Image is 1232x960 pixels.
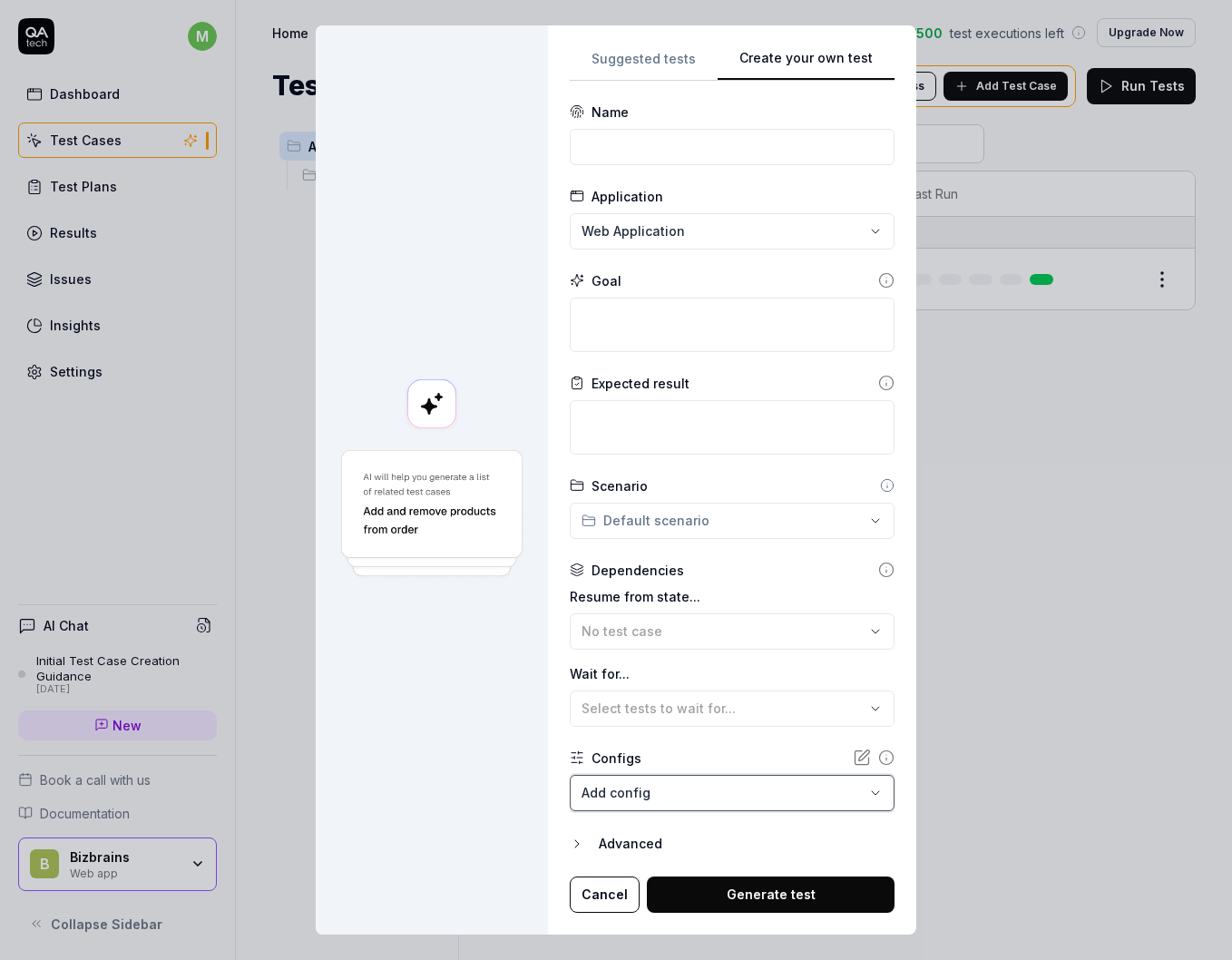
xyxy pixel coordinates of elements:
button: Default scenario [570,503,895,539]
label: Wait for... [570,664,895,683]
div: Name [592,103,629,122]
div: Dependencies [592,561,684,580]
span: Web Application [582,221,685,240]
label: Resume from state... [570,587,895,606]
button: No test case [570,613,895,650]
div: Default scenario [582,511,709,530]
div: Goal [592,271,621,290]
button: Advanced [570,833,895,855]
div: Application [592,187,663,206]
button: Generate test [647,877,895,913]
div: Advanced [599,833,895,855]
img: Generate a test using AI [337,447,526,581]
span: No test case [582,623,662,639]
button: Create your own test [718,48,895,81]
button: Select tests to wait for... [570,691,895,727]
div: Expected result [592,374,689,393]
span: Select tests to wait for... [582,700,736,716]
button: Suggested tests [570,48,718,81]
div: Scenario [592,476,648,495]
button: Cancel [570,877,640,913]
div: Configs [592,749,641,768]
button: Web Application [570,213,895,250]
